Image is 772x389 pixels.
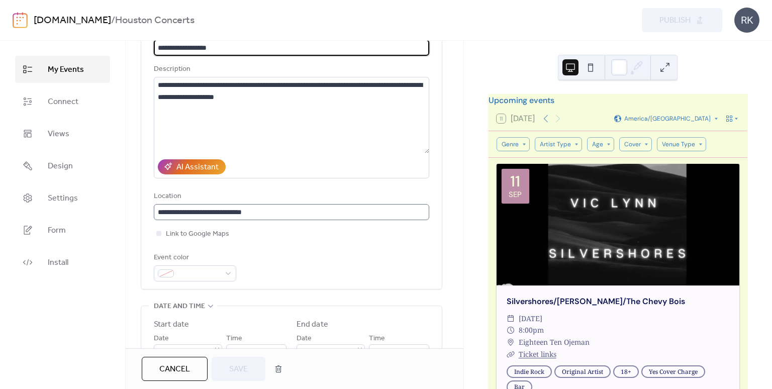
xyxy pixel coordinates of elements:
[154,301,205,313] span: Date and time
[624,116,711,122] span: America/[GEOGRAPHIC_DATA]
[154,333,169,345] span: Date
[158,159,226,174] button: AI Assistant
[15,88,110,115] a: Connect
[509,191,522,199] div: Sep
[15,120,110,147] a: Views
[507,296,685,307] a: Silvershores/[PERSON_NAME]/The Chevy Bois
[226,333,242,345] span: Time
[154,190,427,203] div: Location
[734,8,759,33] div: RK
[142,357,208,381] button: Cancel
[166,228,229,240] span: Link to Google Maps
[15,249,110,276] a: Install
[15,184,110,212] a: Settings
[159,363,190,375] span: Cancel
[510,174,520,189] div: 11
[297,319,328,331] div: End date
[15,217,110,244] a: Form
[48,225,66,237] span: Form
[154,252,234,264] div: Event color
[48,160,73,172] span: Design
[519,336,590,348] span: Eighteen Ten Ojeman
[176,161,219,173] div: AI Assistant
[297,333,312,345] span: Date
[48,192,78,205] span: Settings
[154,319,189,331] div: Start date
[13,12,28,28] img: logo
[507,348,515,360] div: ​
[519,349,556,359] a: Ticket links
[115,11,195,30] b: Houston Concerts
[34,11,111,30] a: [DOMAIN_NAME]
[15,56,110,83] a: My Events
[519,324,544,336] span: 8:00pm
[48,96,78,108] span: Connect
[154,63,427,75] div: Description
[489,94,747,107] div: Upcoming events
[48,257,68,269] span: Install
[48,64,84,76] span: My Events
[369,333,385,345] span: Time
[15,152,110,179] a: Design
[507,336,515,348] div: ​
[111,11,115,30] b: /
[507,324,515,336] div: ​
[507,313,515,325] div: ​
[48,128,69,140] span: Views
[519,313,542,325] span: [DATE]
